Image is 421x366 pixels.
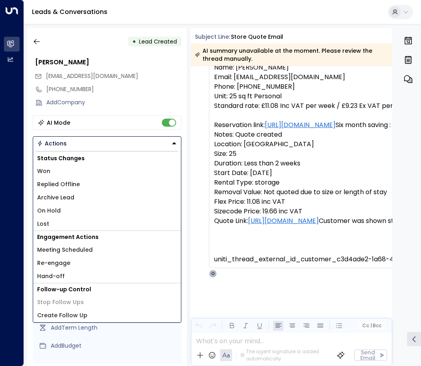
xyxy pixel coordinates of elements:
div: AI summary unavailable at the moment. Please review the thread manually. [195,47,388,63]
div: The agent signature is added automatically [240,348,331,362]
span: Subject Line: [195,33,230,41]
span: Lead Created [139,38,177,46]
span: Replied Offline [37,180,80,189]
button: Cc|Bcc [359,322,385,330]
div: AddTerm Length [51,324,178,332]
div: • [132,34,136,49]
h1: Follow-up Control [33,283,181,296]
div: Button group with a nested menu [33,136,181,151]
div: AddBudget [51,342,178,350]
h1: Engagement Actions [33,231,181,243]
button: Redo [208,321,218,331]
a: Leads & Conversations [32,7,107,16]
span: Create Follow Up [37,311,87,320]
span: Meeting Scheduled [37,246,93,254]
span: Lost [37,220,49,228]
span: Won [37,167,50,175]
div: AddCompany [46,98,181,107]
span: Cc Bcc [362,323,381,328]
button: Actions [33,136,181,151]
div: [PERSON_NAME] [35,58,181,67]
div: AI Mode [47,119,70,127]
span: [EMAIL_ADDRESS][DOMAIN_NAME] [46,72,138,80]
a: [URL][DOMAIN_NAME] [248,216,319,226]
span: | [370,323,371,328]
span: Archive Lead [37,193,74,202]
a: [URL][DOMAIN_NAME] [265,120,336,130]
div: Store Quote Email [231,33,283,41]
div: Actions [37,140,67,147]
span: Hand-off [37,272,65,280]
button: Undo [194,321,204,331]
h1: Status Changes [33,152,181,165]
div: O [209,270,217,278]
span: On Hold [37,207,61,215]
span: Stop Follow Ups [37,298,84,306]
div: [PHONE_NUMBER] [46,85,181,93]
span: Re-engage [37,259,70,267]
span: naina22@yahoo.com [46,72,138,80]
